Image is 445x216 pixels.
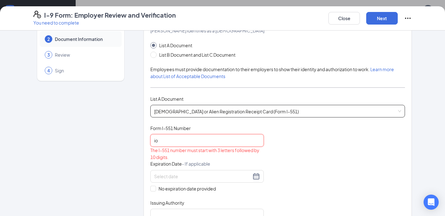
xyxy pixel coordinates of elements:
[55,67,115,74] span: Sign
[154,173,251,180] input: Select date
[55,36,115,42] span: Document Information
[55,52,115,58] span: Review
[150,125,191,131] span: Form I-551 Number
[156,185,218,192] span: No expiration date provided
[47,36,50,42] span: 2
[150,96,183,102] span: List A Document
[44,11,176,20] h4: I-9 Form: Employer Review and Verification
[366,12,398,25] button: Next
[182,161,210,167] span: - If applicable
[154,105,401,117] span: [DEMOGRAPHIC_DATA] or Alien Registration Receipt Card (Form I-551)
[47,67,50,74] span: 4
[150,200,184,206] span: Issuing Authority
[33,11,41,18] svg: FormI9EVerifyIcon
[328,12,360,25] button: Close
[424,195,439,210] div: Open Intercom Messenger
[157,51,238,58] span: List B Document and List C Document
[150,161,210,167] span: Expiration Date
[150,28,264,33] span: [PERSON_NAME] identifies as a [DEMOGRAPHIC_DATA]
[150,147,264,161] div: The I-551 number must start with 3 letters followed by 10 digits.
[150,66,394,79] span: Employees must provide documentation to their employers to show their identity and authorization ...
[404,14,412,22] svg: Ellipses
[33,20,176,26] p: You need to complete
[47,52,50,58] span: 3
[150,134,264,147] input: Enter Form I-551 number
[157,42,195,49] span: List A Document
